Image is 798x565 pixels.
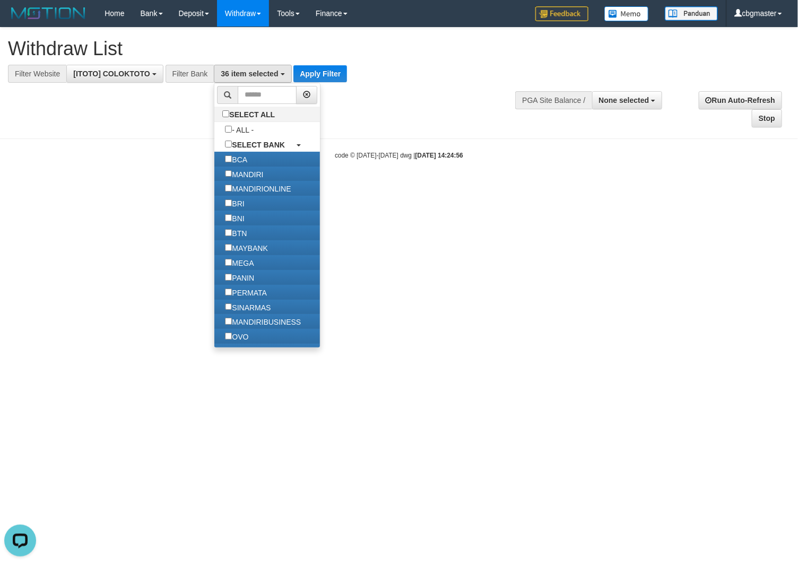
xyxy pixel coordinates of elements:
[699,91,782,109] a: Run Auto-Refresh
[214,285,277,300] label: PERMATA
[225,199,232,206] input: BRI
[214,255,264,270] label: MEGA
[214,314,311,329] label: MANDIRIBUSINESS
[214,152,258,167] label: BCA
[222,110,229,117] input: SELECT ALL
[4,4,36,36] button: Open LiveChat chat widget
[415,152,463,159] strong: [DATE] 14:24:56
[166,65,214,83] div: Filter Bank
[214,211,255,225] label: BNI
[599,96,649,105] span: None selected
[225,303,232,310] input: SINARMAS
[8,5,89,21] img: MOTION_logo.png
[8,38,522,59] h1: Withdraw List
[225,126,232,133] input: - ALL -
[8,65,66,83] div: Filter Website
[214,329,259,344] label: OVO
[221,69,278,78] span: 36 item selected
[214,107,285,121] label: SELECT ALL
[665,6,718,21] img: panduan.png
[752,109,782,127] a: Stop
[214,300,281,315] label: SINARMAS
[535,6,588,21] img: Feedback.jpg
[214,137,320,152] a: SELECT BANK
[232,141,285,149] b: SELECT BANK
[592,91,663,109] button: None selected
[225,170,232,177] input: MANDIRI
[66,65,163,83] button: [ITOTO] COLOKTOTO
[73,69,150,78] span: [ITOTO] COLOKTOTO
[214,344,268,359] label: GOPAY
[225,214,232,221] input: BNI
[214,181,301,196] label: MANDIRIONLINE
[225,244,232,251] input: MAYBANK
[214,196,255,211] label: BRI
[214,122,264,137] label: - ALL -
[225,274,232,281] input: PANIN
[225,229,232,236] input: BTN
[225,259,232,266] input: MEGA
[225,333,232,340] input: OVO
[604,6,649,21] img: Button%20Memo.svg
[335,152,463,159] small: code © [DATE]-[DATE] dwg |
[515,91,592,109] div: PGA Site Balance /
[225,141,232,147] input: SELECT BANK
[225,185,232,192] input: MANDIRIONLINE
[293,65,347,82] button: Apply Filter
[214,167,274,181] label: MANDIRI
[214,65,291,83] button: 36 item selected
[225,318,232,325] input: MANDIRIBUSINESS
[214,225,257,240] label: BTN
[214,240,278,255] label: MAYBANK
[225,289,232,295] input: PERMATA
[225,155,232,162] input: BCA
[214,270,265,285] label: PANIN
